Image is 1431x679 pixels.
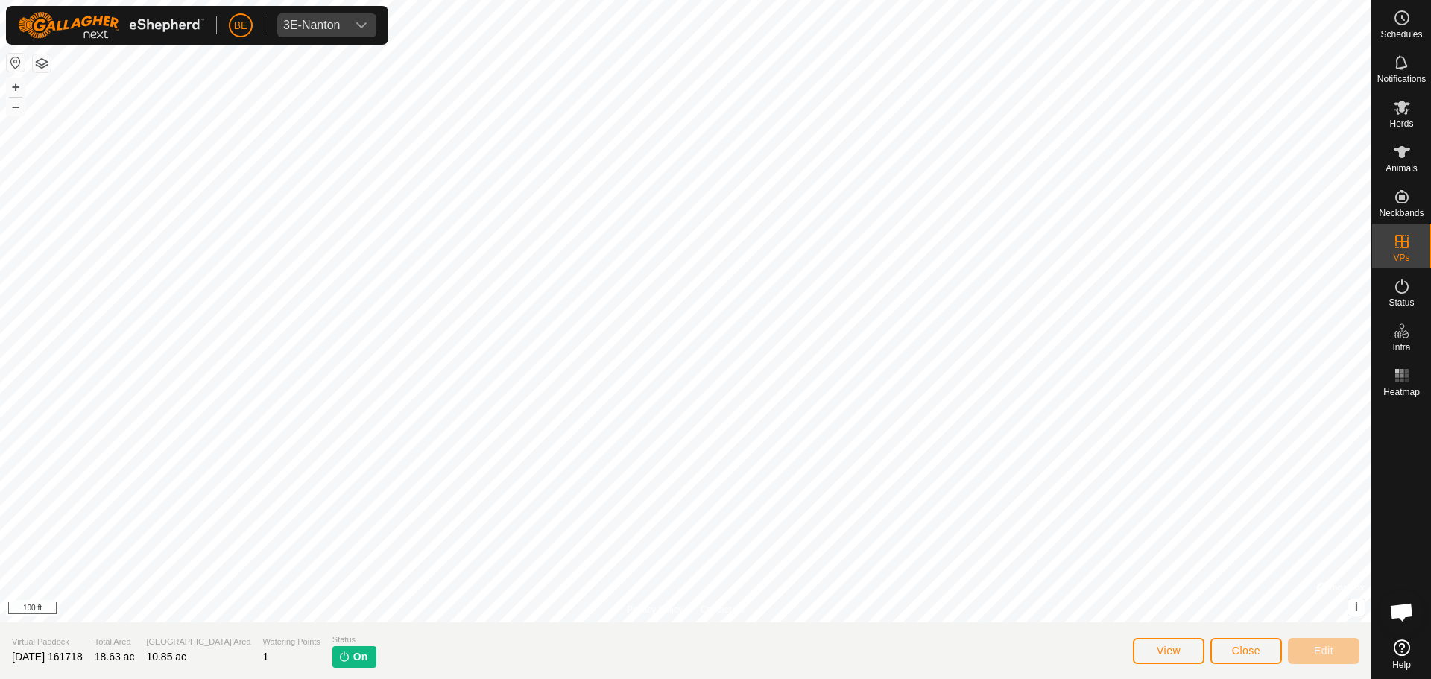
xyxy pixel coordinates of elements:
button: – [7,98,25,116]
button: View [1133,638,1204,664]
span: BE [234,18,248,34]
span: Status [332,634,376,646]
span: [GEOGRAPHIC_DATA] Area [146,636,250,648]
div: dropdown trigger [347,13,376,37]
span: Infra [1392,343,1410,352]
span: Schedules [1380,30,1422,39]
span: Notifications [1377,75,1426,83]
a: Open chat [1380,590,1424,634]
span: Help [1392,660,1411,669]
span: 18.63 ac [95,651,135,663]
span: Herds [1389,119,1413,128]
span: Virtual Paddock [12,636,83,648]
button: Reset Map [7,54,25,72]
span: Watering Points [263,636,320,648]
a: Help [1372,634,1431,675]
span: Animals [1386,164,1418,173]
button: Edit [1288,638,1359,664]
div: 3E-Nanton [283,19,341,31]
span: Total Area [95,636,135,648]
button: Map Layers [33,54,51,72]
span: [DATE] 161718 [12,651,83,663]
img: Gallagher Logo [18,12,204,39]
span: On [353,649,367,665]
span: i [1355,601,1358,613]
span: 10.85 ac [146,651,186,663]
button: Close [1210,638,1282,664]
button: i [1348,599,1365,616]
button: + [7,78,25,96]
span: Status [1389,298,1414,307]
a: Contact Us [701,603,745,616]
img: turn-on [338,651,350,663]
span: Edit [1314,645,1333,657]
span: Neckbands [1379,209,1424,218]
span: VPs [1393,253,1409,262]
span: 3E-Nanton [277,13,347,37]
span: Close [1232,645,1260,657]
span: View [1157,645,1181,657]
span: 1 [263,651,269,663]
span: Heatmap [1383,388,1420,397]
a: Privacy Policy [627,603,683,616]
